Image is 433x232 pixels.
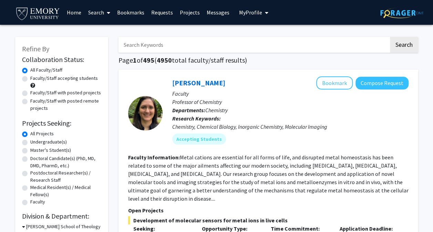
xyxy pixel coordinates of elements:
label: Postdoctoral Researcher(s) / Research Staff [30,169,101,184]
img: Emory University Logo [15,6,61,21]
a: Search [85,0,114,24]
a: Messages [203,0,233,24]
p: Faculty [172,89,409,98]
h2: Division & Department: [22,212,101,220]
label: Faculty/Staff with posted projects [30,89,101,96]
p: Open Projects [128,206,409,214]
a: Home [63,0,85,24]
label: Doctoral Candidate(s) (PhD, MD, DMD, PharmD, etc.) [30,155,101,169]
label: Faculty/Staff accepting students [30,75,98,82]
a: Bookmarks [114,0,148,24]
button: Search [390,37,418,53]
span: 495 [143,56,154,64]
fg-read-more: Metal cations are essential for all forms of life, and disrupted metal homeostasis has been relat... [128,154,409,202]
h1: Page of ( total faculty/staff results) [118,56,418,64]
button: Add Daniela Buccella to Bookmarks [316,76,353,89]
label: Faculty/Staff with posted remote projects [30,97,101,112]
span: Chemistry [205,107,228,114]
span: 1 [133,56,137,64]
label: Master's Student(s) [30,147,71,154]
p: Professor of Chemistry [172,98,409,106]
a: [PERSON_NAME] [172,78,225,87]
h2: Collaboration Status: [22,55,101,64]
img: ForagerOne Logo [380,8,423,18]
iframe: Chat [5,201,29,227]
a: Projects [176,0,203,24]
span: Development of molecular sensors for metal ions in live cells [128,216,409,224]
label: Faculty [30,198,45,205]
button: Compose Request to Daniela Buccella [355,77,409,89]
span: My Profile [239,9,262,16]
b: Research Keywords: [172,115,221,122]
label: Medical Resident(s) / Medical Fellow(s) [30,184,101,198]
mat-chip: Accepting Students [172,134,226,145]
input: Search Keywords [118,37,389,53]
a: Requests [148,0,176,24]
label: All Projects [30,130,54,137]
span: Refine By [22,44,49,53]
h3: [PERSON_NAME] School of Theology [26,223,101,230]
span: 4950 [157,56,172,64]
label: Undergraduate(s) [30,138,67,146]
div: Chemistry, Chemical Biology, Inorganic Chemistry, Molecular Imaging [172,123,409,131]
b: Faculty Information: [128,154,180,161]
b: Departments: [172,107,205,114]
h2: Projects Seeking: [22,119,101,127]
label: All Faculty/Staff [30,66,62,74]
